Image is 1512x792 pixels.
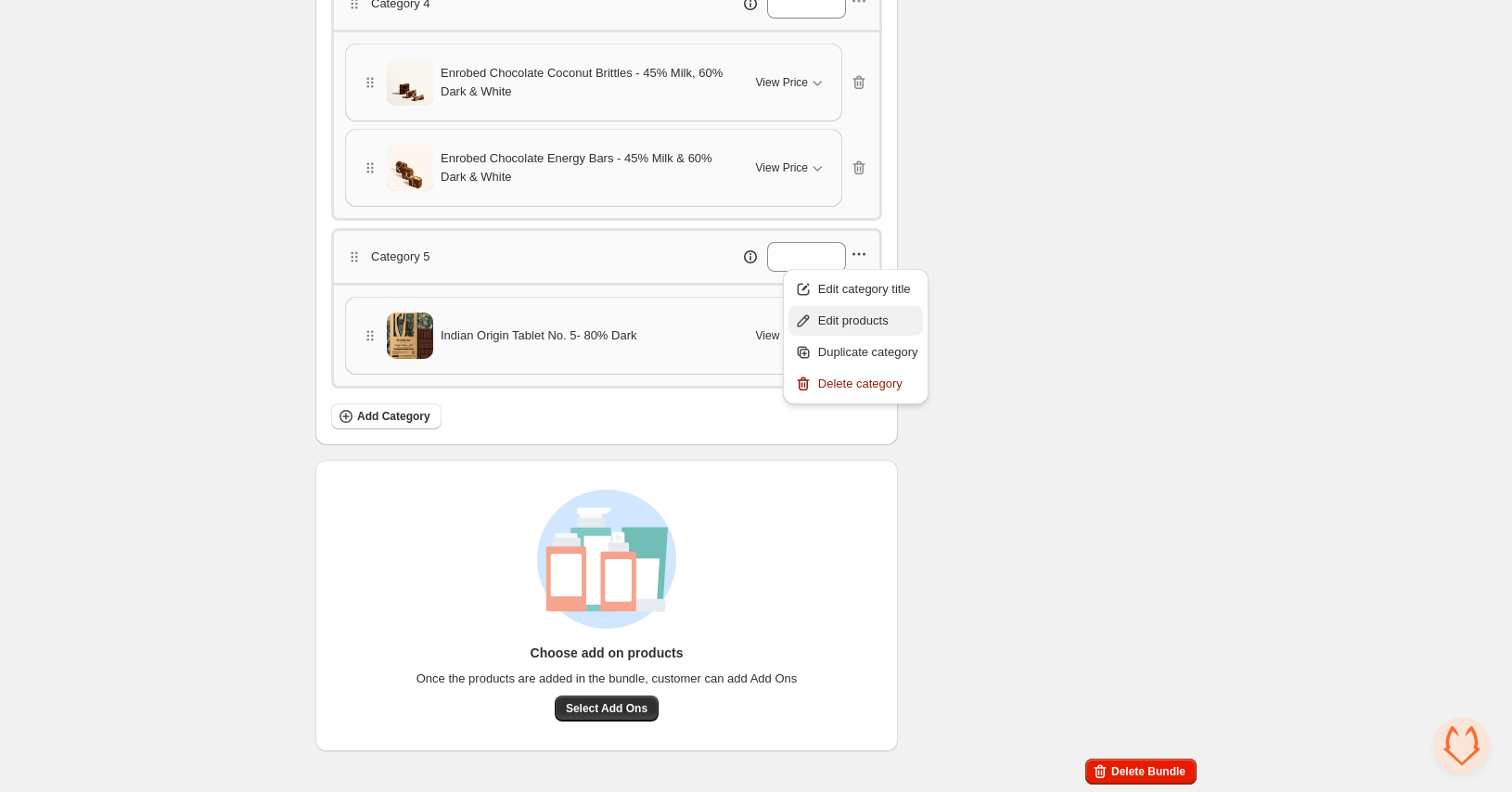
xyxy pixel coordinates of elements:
img: Enrobed Chocolate Coconut Brittles - 45% Milk, 60% Dark & White [387,54,433,112]
span: Delete category [818,375,918,393]
span: Enrobed Chocolate Energy Bars - 45% Milk & 60% Dark & White [441,149,734,186]
span: Select Add Ons [566,701,647,716]
button: Delete Bundle [1085,759,1197,785]
button: Add Category [331,403,442,429]
h3: Choose add on products [531,644,684,662]
span: View Price [756,160,808,175]
span: Edit category title [818,280,918,299]
span: View Price [756,75,808,90]
span: Indian Origin Tablet No. 5- 80% Dark [441,326,636,345]
button: Select Add Ons [555,696,659,722]
span: View Price [756,328,808,343]
span: Add Category [357,409,430,424]
button: View Price [745,321,838,351]
button: View Price [745,153,838,183]
button: View Price [745,68,838,97]
img: Enrobed Chocolate Energy Bars - 45% Milk & 60% Dark & White [387,139,433,198]
span: Delete Bundle [1111,764,1185,779]
p: Category 5 [371,248,430,266]
span: Once the products are added in the bundle, customer can add Add Ons [416,670,798,688]
span: Duplicate category [818,343,918,362]
span: Enrobed Chocolate Coconut Brittles - 45% Milk, 60% Dark & White [441,64,734,101]
span: Edit products [818,312,918,330]
img: Indian Origin Tablet No. 5- 80% Dark [387,307,433,365]
div: Open chat [1434,718,1490,773]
